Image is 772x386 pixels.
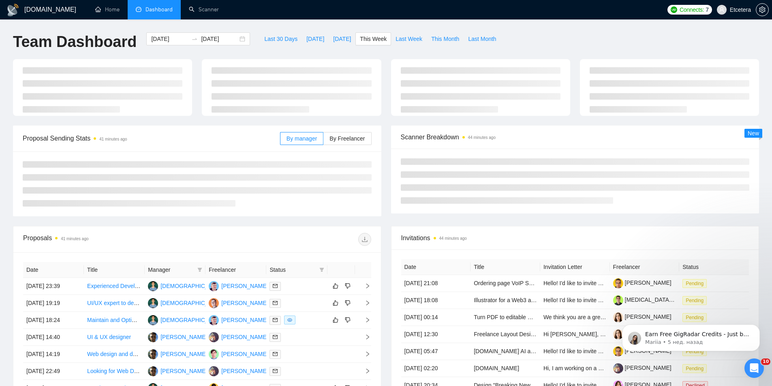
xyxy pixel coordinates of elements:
a: [PERSON_NAME] [613,365,671,371]
td: [DATE] 23:39 [23,278,84,295]
a: AP[PERSON_NAME] [148,333,207,340]
a: UI & UX designer [87,334,131,340]
td: UI/UX expert to design eye catching website [84,295,145,312]
td: [DATE] 19:19 [23,295,84,312]
td: [DATE] 18:24 [23,312,84,329]
span: dislike [345,317,351,323]
td: Freelance Layout Designer [470,326,540,343]
div: [PERSON_NAME] [221,282,268,290]
th: Date [401,259,471,275]
div: [PERSON_NAME] [221,367,268,375]
img: c1awRfy-_TGqy_QmeA56XV8mJOXoSdeRoQmUTdW33mZiQfIgpYlQIKPiVh5n4nl6mu [613,278,623,288]
button: setting [756,3,769,16]
span: like [333,300,338,306]
span: Connects: [680,5,704,14]
div: [PERSON_NAME] [160,333,207,341]
a: AP[PERSON_NAME] [148,367,207,374]
a: UI/UX expert to design eye catching website [87,300,199,306]
img: II [148,315,158,325]
img: DM [209,349,219,359]
td: Looking for Web Designer to create Shopify website based off a previous website design [84,363,145,380]
div: [PERSON_NAME] [221,333,268,341]
th: Freelancer [205,262,266,278]
img: AP [148,349,158,359]
span: mail [273,284,278,288]
a: [PERSON_NAME] [613,279,671,286]
div: [PERSON_NAME] [160,367,207,375]
button: dislike [343,281,353,291]
img: c1e3-XBZU7ZVvt8WuFWw9ol75I-gR1ylWKZFT98TOmoBBjKBuxC0NiZ0BETjHYhNfg [613,295,623,305]
button: Last Month [464,32,500,45]
a: II[DEMOGRAPHIC_DATA][PERSON_NAME] [148,282,271,289]
button: like [331,298,340,308]
img: PS [209,332,219,342]
span: Earn Free GigRadar Credits - Just by Sharing Your Story! 💬 Want more credits for sending proposal... [35,23,140,223]
img: AL [209,298,219,308]
span: right [358,368,370,374]
button: dislike [343,315,353,325]
a: Illustrator for a Web3 and AI Project [474,297,563,303]
a: PS[PERSON_NAME] [209,367,268,374]
td: [DATE] 00:14 [401,309,471,326]
span: eye [287,318,292,322]
span: Pending [682,279,707,288]
th: Status [679,259,749,275]
span: dislike [345,283,351,289]
a: searchScanner [189,6,219,13]
img: logo [6,4,19,17]
td: [DATE] 05:47 [401,343,471,360]
span: [DATE] [306,34,324,43]
td: [DATE] 21:08 [401,275,471,292]
time: 44 minutes ago [439,236,467,241]
td: [DATE] 02:20 [401,360,471,377]
a: II[DEMOGRAPHIC_DATA][PERSON_NAME] [148,299,271,306]
button: like [331,281,340,291]
span: right [358,283,370,289]
div: [PERSON_NAME] [221,316,268,324]
a: Maintain and Optimize a WordPress website used by millions of users [87,317,262,323]
td: [DATE] 18:08 [401,292,471,309]
a: Ordering page VoIP Subscriptions [474,280,559,286]
th: Date [23,262,84,278]
h1: Team Dashboard [13,32,137,51]
span: to [191,36,198,42]
time: 41 minutes ago [61,237,88,241]
time: 44 minutes ago [468,135,496,140]
span: like [333,283,338,289]
a: Pending [682,365,710,371]
span: user [719,7,725,13]
div: [DEMOGRAPHIC_DATA][PERSON_NAME] [160,299,271,307]
td: [DATE] 14:40 [23,329,84,346]
span: Last Month [468,34,496,43]
a: Pending [682,297,710,303]
input: Start date [151,34,188,43]
span: By manager [287,135,317,142]
span: right [358,300,370,306]
span: filter [197,267,202,272]
th: Title [470,259,540,275]
td: Turn PDF to editable Word File [470,309,540,326]
span: swap-right [191,36,198,42]
a: Looking for Web Designer to create Shopify website based off a previous website design [87,368,309,374]
span: This Month [431,34,459,43]
td: Ordering page VoIP Subscriptions [470,275,540,292]
a: Pending [682,280,710,286]
span: filter [196,264,204,276]
span: right [358,317,370,323]
span: Pending [682,296,707,305]
a: II[DEMOGRAPHIC_DATA][PERSON_NAME] [148,316,271,323]
a: AP[PERSON_NAME] [148,350,207,357]
input: End date [201,34,238,43]
img: PS [209,366,219,376]
button: [DATE] [329,32,355,45]
div: [PERSON_NAME] [221,350,268,358]
p: Message from Mariia, sent 5 нед. назад [35,31,140,38]
td: Creatorsvsdestroyers.com [470,360,540,377]
span: Proposal Sending Stats [23,133,280,143]
a: homeHome [95,6,120,13]
iframe: Intercom live chat [744,358,764,378]
img: II [148,281,158,291]
span: mail [273,318,278,322]
th: Title [84,262,145,278]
